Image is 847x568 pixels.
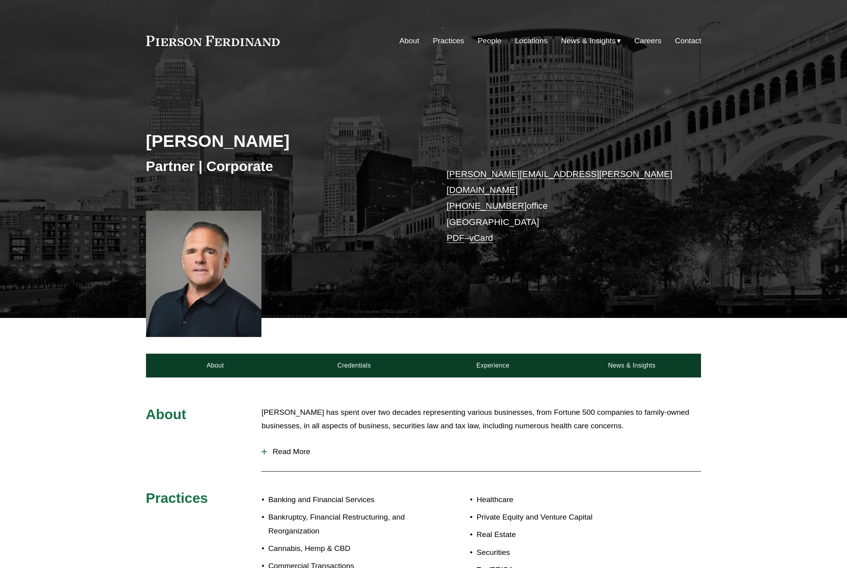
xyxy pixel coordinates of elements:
[268,542,423,556] p: Cannabis, Hemp & CBD
[146,406,186,422] span: About
[146,354,285,377] a: About
[433,33,464,48] a: Practices
[476,493,655,507] p: Healthcare
[447,169,672,195] a: [PERSON_NAME][EMAIL_ADDRESS][PERSON_NAME][DOMAIN_NAME]
[675,33,701,48] a: Contact
[146,490,208,506] span: Practices
[476,528,655,542] p: Real Estate
[562,354,701,377] a: News & Insights
[469,233,493,243] a: vCard
[261,406,701,433] p: [PERSON_NAME] has spent over two decades representing various businesses, from Fortune 500 compan...
[478,33,501,48] a: People
[285,354,424,377] a: Credentials
[447,233,465,243] a: PDF
[634,33,661,48] a: Careers
[476,510,655,524] p: Private Equity and Venture Capital
[447,201,527,211] a: [PHONE_NUMBER]
[146,131,424,151] h2: [PERSON_NAME]
[261,441,701,462] button: Read More
[447,166,678,246] p: office [GEOGRAPHIC_DATA] –
[561,34,616,48] span: News & Insights
[424,354,563,377] a: Experience
[268,493,423,507] p: Banking and Financial Services
[399,33,419,48] a: About
[561,33,621,48] a: folder dropdown
[146,158,424,175] h3: Partner | Corporate
[476,546,655,560] p: Securities
[515,33,547,48] a: Locations
[267,447,701,456] span: Read More
[268,510,423,538] p: Bankruptcy, Financial Restructuring, and Reorganization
